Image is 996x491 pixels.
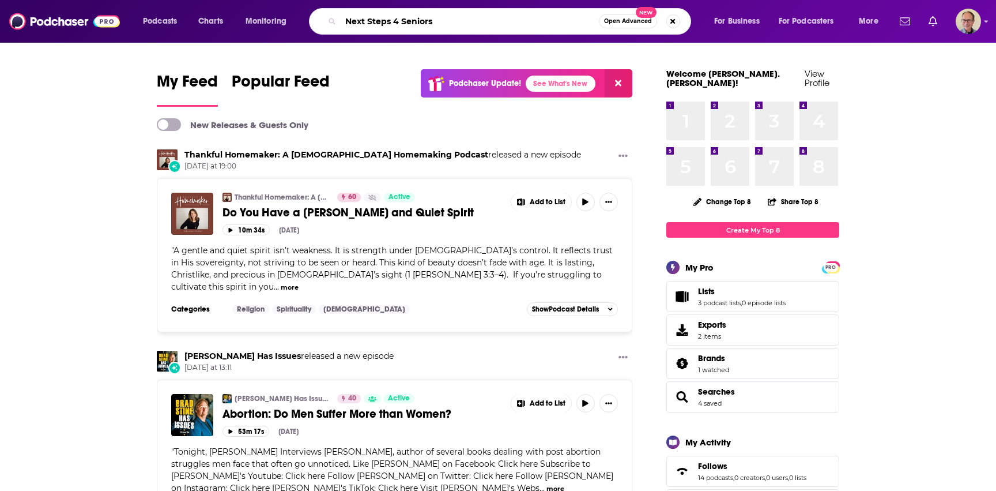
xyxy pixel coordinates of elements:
a: 14 podcasts [698,474,733,482]
span: Monitoring [246,13,286,29]
span: Follows [666,456,839,487]
a: My Feed [157,72,218,107]
a: 40 [337,394,361,403]
span: Active [388,393,410,404]
span: Lists [666,281,839,312]
a: Lists [670,288,693,305]
div: My Activity [685,437,731,448]
button: Show More Button [599,193,618,211]
a: 1 watched [698,366,729,374]
a: Brands [698,353,729,363]
span: 2 items [698,332,726,340]
button: open menu [851,12,893,31]
button: open menu [135,12,192,31]
button: Show More Button [614,351,632,365]
div: My Pro [685,262,714,273]
button: Change Top 8 [686,194,758,209]
span: Logged in as tommy.lynch [956,9,981,34]
a: Searches [698,387,735,397]
div: [DATE] [278,428,299,436]
a: Spirituality [272,305,316,314]
a: Thankful Homemaker: A [DEMOGRAPHIC_DATA] Homemaking Podcast [235,193,330,202]
span: Searches [666,381,839,413]
a: Abortion: Do Men Suffer More than Women? [222,407,503,421]
button: Show More Button [614,149,632,164]
span: Abortion: Do Men Suffer More than Women? [222,407,451,421]
a: Create My Top 8 [666,222,839,238]
h3: Categories [171,305,223,314]
span: Exports [698,320,726,330]
h3: released a new episode [184,351,394,362]
h3: released a new episode [184,149,581,160]
a: Brands [670,355,693,372]
a: PRO [824,263,837,271]
span: Open Advanced [604,18,652,24]
a: 60 [337,193,361,202]
a: Show notifications dropdown [924,12,942,31]
img: Abortion: Do Men Suffer More than Women? [171,394,213,436]
span: New [636,7,657,18]
button: open menu [771,12,851,31]
div: New Episode [168,160,181,173]
a: Follows [670,463,693,479]
span: [DATE] at 19:00 [184,162,581,171]
a: Follows [698,461,806,471]
span: Popular Feed [232,72,330,98]
span: Active [388,192,410,203]
img: Do You Have a Meek and Quiet Spirit [171,193,213,235]
img: Podchaser - Follow, Share and Rate Podcasts [9,10,120,32]
a: Thankful Homemaker: A Christian Homemaking Podcast [157,149,178,170]
a: View Profile [805,68,829,88]
button: Share Top 8 [767,190,819,213]
button: open menu [237,12,301,31]
span: Show Podcast Details [532,305,599,313]
a: 0 episode lists [742,299,786,307]
button: open menu [706,12,774,31]
a: New Releases & Guests Only [157,118,308,131]
button: Show More Button [511,193,571,211]
div: [DATE] [279,226,299,234]
a: Thankful Homemaker: A Christian Homemaking Podcast [184,149,488,160]
input: Search podcasts, credits, & more... [341,12,599,31]
a: 0 lists [789,474,806,482]
a: Charts [191,12,230,31]
button: Show More Button [599,394,618,413]
span: Add to List [530,198,565,207]
a: See What's New [526,76,595,92]
span: Follows [698,461,727,471]
p: Podchaser Update! [449,78,521,88]
a: Brad Stine Has Issues [184,351,301,361]
span: [DATE] at 13:11 [184,363,394,373]
button: Open AdvancedNew [599,14,657,28]
span: Add to List [530,399,565,408]
img: Brad Stine Has Issues [222,394,232,403]
a: Religion [232,305,269,314]
span: , [733,474,734,482]
a: Searches [670,389,693,405]
span: My Feed [157,72,218,98]
a: Active [383,394,414,403]
button: 10m 34s [222,224,270,235]
span: For Podcasters [779,13,834,29]
span: Lists [698,286,715,297]
span: ... [274,282,279,292]
div: New Episode [168,362,181,374]
a: [DEMOGRAPHIC_DATA] [319,305,410,314]
span: 60 [348,192,356,203]
button: 53m 17s [222,426,269,437]
span: For Business [714,13,760,29]
img: User Profile [956,9,981,34]
span: Brands [666,348,839,379]
span: Podcasts [143,13,177,29]
a: Thankful Homemaker: A Christian Homemaking Podcast [222,193,232,202]
img: Brad Stine Has Issues [157,351,178,372]
div: Search podcasts, credits, & more... [320,8,702,35]
span: PRO [824,263,837,272]
span: , [788,474,789,482]
a: Show notifications dropdown [895,12,915,31]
